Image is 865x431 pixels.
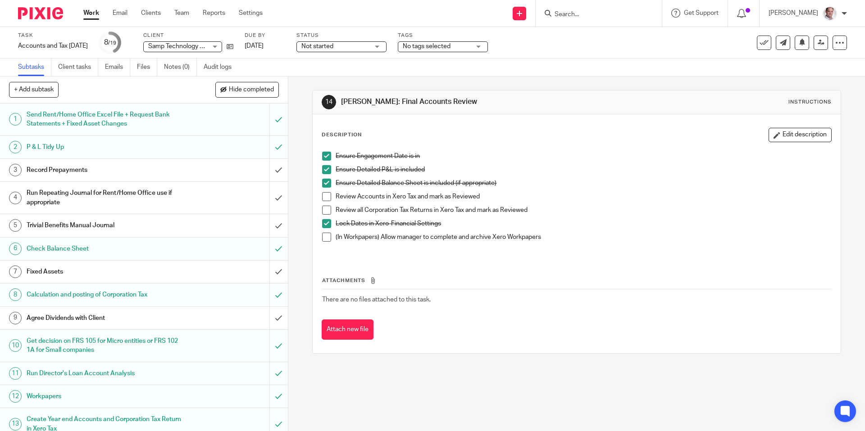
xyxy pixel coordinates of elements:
[788,99,832,106] div: Instructions
[9,192,22,204] div: 4
[27,311,182,325] h1: Agree Dividends with Client
[336,219,831,228] p: Lock Dates in Xero-Financial Settings
[58,58,98,76] a: Client tasks
[823,6,837,21] img: Munro%20Partners-3202.jpg
[322,319,373,340] button: Attach new file
[18,58,51,76] a: Subtasks
[9,367,22,380] div: 11
[9,164,22,176] div: 3
[9,82,59,97] button: + Add subtask
[301,43,333,49] span: Not started
[27,219,182,232] h1: Trivial Benefits Manual Journal
[398,32,488,39] label: Tags
[336,165,831,174] p: Ensure Detailed P&L is included
[341,97,596,107] h1: [PERSON_NAME]: Final Accounts Review
[9,312,22,324] div: 9
[27,288,182,301] h1: Calculation and posting of Corporation Tax
[336,179,831,188] p: Ensure Detailed Balance Sheet is included (if appropriate)
[215,82,279,97] button: Hide completed
[684,10,719,16] span: Get Support
[174,9,189,18] a: Team
[769,128,832,142] button: Edit description
[769,9,818,18] p: [PERSON_NAME]
[83,9,99,18] a: Work
[554,11,635,19] input: Search
[322,95,336,109] div: 14
[9,265,22,278] div: 7
[113,9,127,18] a: Email
[9,242,22,255] div: 6
[27,265,182,278] h1: Fixed Assets
[143,32,233,39] label: Client
[27,367,182,380] h1: Run Director's Loan Account Analysis
[27,108,182,131] h1: Send Rent/Home Office Excel File + Request Bank Statements + Fixed Asset Changes
[27,242,182,256] h1: Check Balance Sheet
[322,131,362,139] p: Description
[9,113,22,126] div: 1
[18,32,88,39] label: Task
[322,296,431,303] span: There are no files attached to this task.
[18,41,88,50] div: Accounts and Tax 28 Feb 2025
[27,163,182,177] h1: Record Prepayments
[18,7,63,19] img: Pixie
[105,58,130,76] a: Emails
[9,141,22,153] div: 2
[322,278,365,283] span: Attachments
[27,140,182,154] h1: P & L Tidy Up
[27,186,182,209] h1: Run Repeating Journal for Rent/Home Office use if appropriate
[108,40,116,45] small: /19
[27,334,182,357] h1: Get decision on FRS 105 for Micro entities or FRS 102 1A for Small companies
[336,152,831,161] p: Ensure Engagement Date is in
[203,9,225,18] a: Reports
[336,206,831,215] p: Review all Corporation Tax Returns in Xero Tax and mark as Reviewed
[18,41,88,50] div: Accounts and Tax [DATE]
[141,9,161,18] a: Clients
[9,390,22,403] div: 12
[296,32,387,39] label: Status
[403,43,451,49] span: No tags selected
[164,58,197,76] a: Notes (0)
[27,390,182,403] h1: Workpapers
[229,86,274,94] span: Hide completed
[336,233,831,242] p: (In Workpapers) Allow manager to complete and archive Xero Workpapers
[204,58,238,76] a: Audit logs
[9,288,22,301] div: 8
[104,37,116,48] div: 8
[239,9,263,18] a: Settings
[9,418,22,431] div: 13
[137,58,157,76] a: Files
[245,32,285,39] label: Due by
[336,192,831,201] p: Review Accounts in Xero Tax and mark as Reviewed
[148,43,221,49] span: Samp Technology Limited
[245,43,264,49] span: [DATE]
[9,339,22,352] div: 10
[9,219,22,232] div: 5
